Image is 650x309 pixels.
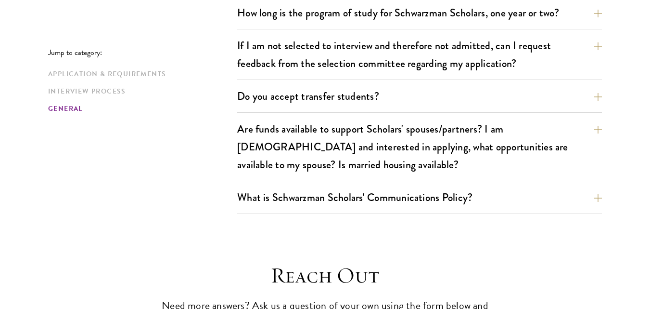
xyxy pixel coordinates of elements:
[48,104,231,114] a: General
[237,35,602,74] button: If I am not selected to interview and therefore not admitted, can I request feedback from the sel...
[48,86,231,96] a: Interview Process
[237,187,602,208] button: What is Schwarzman Scholars' Communications Policy?
[159,262,491,289] h3: Reach Out
[237,85,602,107] button: Do you accept transfer students?
[237,2,602,24] button: How long is the program of study for Schwarzman Scholars, one year or two?
[48,48,237,57] p: Jump to category:
[237,118,602,175] button: Are funds available to support Scholars' spouses/partners? I am [DEMOGRAPHIC_DATA] and interested...
[48,69,231,79] a: Application & Requirements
